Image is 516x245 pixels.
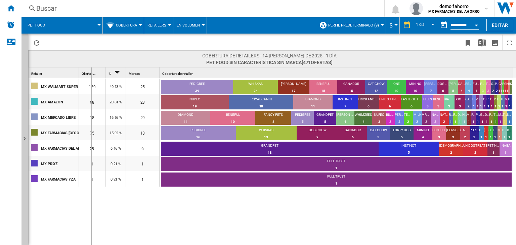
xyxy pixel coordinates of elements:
div: NUPEC [372,112,386,118]
td: DOG CHOW : 9 (12%) [297,126,339,142]
span: Marcas [129,72,139,76]
div: 1 [510,88,512,94]
td: CANPRO : 1 (1.33%) [479,126,484,142]
td: NUPEC : 19 (19.39%) [161,95,229,111]
div: 3 [455,103,465,110]
div: PRIME [502,82,504,88]
td: ROYAL CANIN : 1 (1.28%) [449,111,453,126]
div: SHEBA [491,82,495,88]
td: VIRBAC : 2 (2.56%) [422,111,431,126]
td: ROCKO PLUS : 1 (1.28%) [453,111,458,126]
div: 2 [491,88,495,94]
td: PURINA : 2 (2.67%) [470,126,479,142]
td: CAT CHOW : 12 (6.35%) [365,80,387,95]
div: MILK BONE [467,112,471,118]
div: 4 [465,88,473,94]
div: 6 [401,103,422,110]
button: Editar [486,19,513,31]
div: 4 [473,88,480,94]
div: PERFECT SENSE [472,97,476,103]
td: FULL TRUST : 1 (1.28%) [471,111,476,126]
div: DIAMOND [161,112,210,118]
div: RESPET [465,82,473,88]
div: UN DOS TREATS [379,97,401,103]
div: 6 [358,103,379,110]
td: DIAMOND NATURALS : 3 (3.06%) [444,95,455,111]
div: 3 [422,103,433,110]
div: 39 [161,88,233,94]
td: RESPET : 4 (2.12%) [465,80,473,95]
td: DOG STAR : 1 (1.33%) [507,126,512,142]
div: 20.81 % [106,94,126,109]
td: BARKYS : 4 (5.13%) [336,111,354,126]
td: DOG CHOW : 6 (3.17%) [437,80,448,95]
td: TEMPTATIONS : 2 (2.56%) [404,111,413,126]
td: TASTE OF THE WILD : 6 (6.12%) [401,95,422,111]
div: 1 [486,103,490,110]
td: CHAMP : 1 (0.53%) [499,80,501,95]
td: INSTINCT : 7 (7.14%) [333,95,358,111]
td: MININO : 4 (5.33%) [414,126,432,142]
div: FANCY PETS [255,112,291,118]
div: Sort Descending [107,67,126,78]
div: 7 [333,103,358,110]
td: ONE : 10 (5.29%) [387,80,406,95]
td: PEDIGREE : 5 (6.41%) [291,111,314,126]
div: PEDIGREE [161,82,233,88]
td: NATURANCE : 1 (0.53%) [506,80,508,95]
div: Retailer Sort None [30,67,79,78]
td: DOG CHOW : 1 (1.28%) [485,111,489,126]
div: 1 día [416,22,425,27]
div: 78 [79,109,105,125]
td: PERFECT SENSE : 1 (1.02%) [472,95,476,111]
div: NUCAN [507,112,512,118]
span: Retailer [31,72,42,76]
div: 1 [490,103,494,110]
div: PEDIGREE [479,97,483,103]
div: 10 [406,88,424,94]
div: ROYAL CANIN [229,97,293,103]
div: GANADOR [490,97,494,103]
td: TOP CHOICE : 3 (1.59%) [486,80,491,95]
div: FANCY FEAST [497,97,501,103]
div: BENEFUL [433,97,444,103]
td: NUCAN : 1 (1.28%) [507,111,512,126]
div: 1 [494,103,498,110]
div: 1 [483,103,487,110]
span: Retailers [147,23,166,28]
span: Cobertura de retailer [162,72,193,76]
div: 15 [337,88,365,94]
div: BLUE BUFFALO [386,112,395,118]
td: FORTY CAT : 1 (1.33%) [493,126,498,142]
div: Sort None [127,67,159,78]
span: % [109,72,111,76]
div: % Sort Descending [107,67,126,78]
div: MININO [406,82,424,88]
div: PURINA [476,112,480,118]
div: Ofertas Sort None [80,67,105,78]
div: Sort None [80,67,105,78]
td: INABA : 1 (3.45%) [500,142,512,157]
span: Cobertura de retailers - 14 [PERSON_NAME] de 2025 - 1 día [202,52,337,59]
div: 3 [444,103,455,110]
div: TASTE OF THE WILD [401,97,422,103]
div: ROCKO PLUS [453,112,458,118]
td: WHIMZEES : 4 (5.13%) [354,111,373,126]
div: 1 [476,103,479,110]
button: Marcar este reporte [461,35,475,50]
div: [PERSON_NAME] [278,82,309,88]
td: FANCY FEAST : 1 (1.02%) [497,95,501,111]
div: FANCY FEAST [480,82,486,88]
div: MILK [413,112,422,118]
button: Descargar en Excel [475,35,488,50]
div: HI MULTI PRO [508,97,512,103]
div: 16.56 % [106,109,126,125]
div: KITEKAT [510,82,512,88]
div: PURINA [486,97,490,103]
td: GANADOR : 15 (7.94%) [337,80,365,95]
td: FULL TRUST : 1 (100%) [161,173,512,188]
div: WHIMZEES [354,112,373,118]
div: PURINA [495,82,499,88]
div: FULL TRUST [471,112,476,118]
td: DIAMOND NATURALS : 1 (1.28%) [458,111,462,126]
